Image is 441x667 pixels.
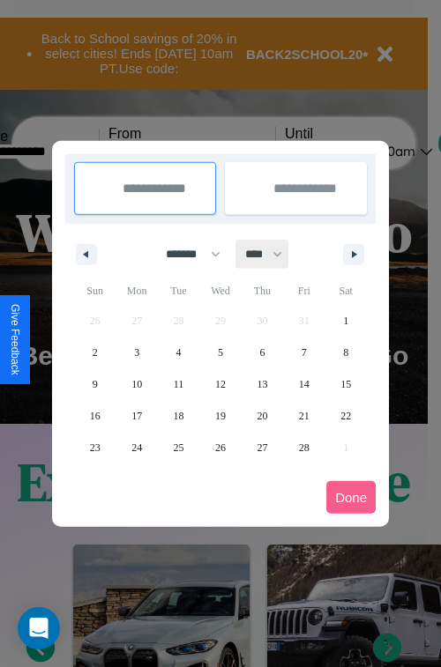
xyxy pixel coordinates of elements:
[131,432,142,463] span: 24
[257,368,267,400] span: 13
[158,368,199,400] button: 11
[116,337,157,368] button: 3
[283,337,325,368] button: 7
[131,400,142,432] span: 17
[74,277,116,305] span: Sun
[215,432,226,463] span: 26
[340,368,351,400] span: 15
[93,337,98,368] span: 2
[74,432,116,463] button: 23
[116,277,157,305] span: Mon
[174,432,184,463] span: 25
[174,368,184,400] span: 11
[74,400,116,432] button: 16
[283,277,325,305] span: Fri
[299,368,310,400] span: 14
[215,400,226,432] span: 19
[215,368,226,400] span: 12
[325,368,367,400] button: 15
[199,432,241,463] button: 26
[131,368,142,400] span: 10
[259,337,265,368] span: 6
[158,337,199,368] button: 4
[302,337,307,368] span: 7
[326,481,376,514] button: Done
[218,337,223,368] span: 5
[257,400,267,432] span: 20
[299,432,310,463] span: 28
[242,400,283,432] button: 20
[116,400,157,432] button: 17
[325,400,367,432] button: 22
[90,400,101,432] span: 16
[299,400,310,432] span: 21
[74,368,116,400] button: 9
[9,304,21,375] div: Give Feedback
[283,432,325,463] button: 28
[116,432,157,463] button: 24
[343,305,348,337] span: 1
[242,432,283,463] button: 27
[174,400,184,432] span: 18
[93,368,98,400] span: 9
[18,607,60,649] div: Open Intercom Messenger
[242,277,283,305] span: Thu
[283,368,325,400] button: 14
[176,337,182,368] span: 4
[199,400,241,432] button: 19
[90,432,101,463] span: 23
[158,277,199,305] span: Tue
[158,400,199,432] button: 18
[116,368,157,400] button: 10
[325,277,367,305] span: Sat
[199,337,241,368] button: 5
[325,337,367,368] button: 8
[283,400,325,432] button: 21
[134,337,139,368] span: 3
[340,400,351,432] span: 22
[74,337,116,368] button: 2
[242,368,283,400] button: 13
[199,277,241,305] span: Wed
[343,337,348,368] span: 8
[158,432,199,463] button: 25
[325,305,367,337] button: 1
[257,432,267,463] span: 27
[199,368,241,400] button: 12
[242,337,283,368] button: 6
